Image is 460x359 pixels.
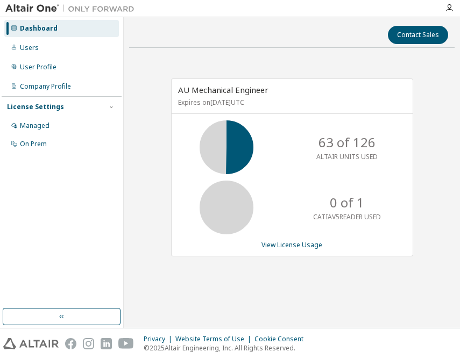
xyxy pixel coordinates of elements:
[20,63,56,71] div: User Profile
[5,3,140,14] img: Altair One
[118,338,134,349] img: youtube.svg
[83,338,94,349] img: instagram.svg
[20,140,47,148] div: On Prem
[7,103,64,111] div: License Settings
[20,82,71,91] div: Company Profile
[254,335,310,343] div: Cookie Consent
[101,338,112,349] img: linkedin.svg
[144,343,310,353] p: © 2025 Altair Engineering, Inc. All Rights Reserved.
[20,121,49,130] div: Managed
[20,44,39,52] div: Users
[319,133,376,152] p: 63 of 126
[20,24,58,33] div: Dashboard
[65,338,76,349] img: facebook.svg
[330,193,364,212] p: 0 of 1
[178,98,404,107] p: Expires on [DATE] UTC
[313,212,381,221] p: CATIAV5READER USED
[316,152,378,161] p: ALTAIR UNITS USED
[261,240,322,249] a: View License Usage
[3,338,59,349] img: altair_logo.svg
[388,26,448,44] button: Contact Sales
[144,335,175,343] div: Privacy
[175,335,254,343] div: Website Terms of Use
[178,84,268,95] span: AU Mechanical Engineer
